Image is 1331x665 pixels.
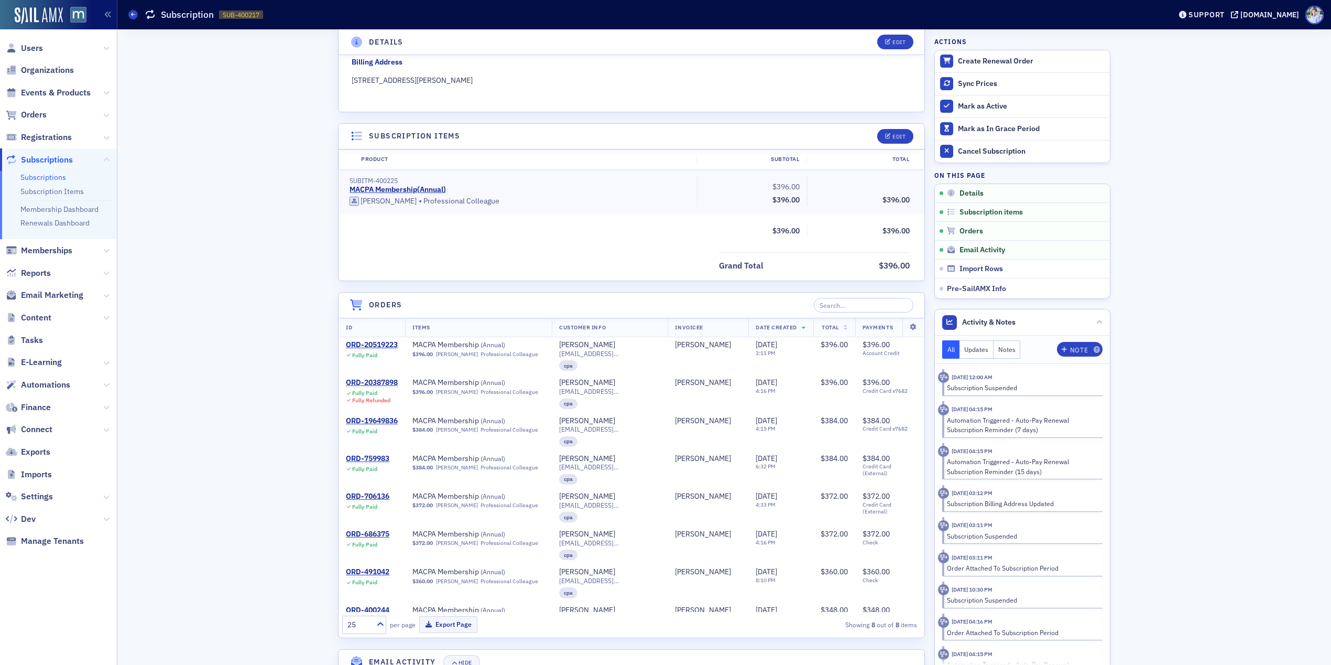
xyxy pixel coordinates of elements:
[412,606,544,615] span: MACPA Membership
[938,552,949,563] div: Activity
[346,530,389,539] a: ORD-686375
[21,335,43,346] span: Tasks
[938,617,949,628] div: Activity
[559,463,660,471] span: [EMAIL_ADDRESS][DOMAIN_NAME]
[756,340,777,349] span: [DATE]
[934,37,967,46] h4: Actions
[559,530,615,539] a: [PERSON_NAME]
[346,378,398,388] a: ORD-20387898
[1057,342,1103,357] button: Note
[756,378,777,387] span: [DATE]
[481,426,538,433] div: Professional Colleague
[21,87,91,99] span: Events & Products
[675,606,731,615] a: [PERSON_NAME]
[559,454,615,464] a: [PERSON_NAME]
[559,474,577,485] div: cpa
[958,79,1105,89] div: Sync Prices
[863,324,893,331] span: Payments
[6,335,43,346] a: Tasks
[559,567,615,577] a: [PERSON_NAME]
[675,340,731,350] div: [PERSON_NAME]
[756,425,776,432] time: 4:15 PM
[352,397,390,404] div: Fully Refunded
[821,491,848,501] span: $372.00
[947,499,1095,508] div: Subscription Billing Address Updated
[350,196,690,207] div: Professional Colleague
[1240,10,1299,19] div: [DOMAIN_NAME]
[675,378,741,388] span: Valentine Anyanwu
[959,340,994,359] button: Updates
[994,340,1021,359] button: Notes
[412,324,430,331] span: Items
[412,530,544,539] span: MACPA Membership
[675,492,741,501] span: Valentine Anyanwu
[412,416,544,426] a: MACPA Membership (Annual)
[436,578,478,585] a: [PERSON_NAME]
[814,298,914,313] input: Search…
[21,154,73,166] span: Subscriptions
[6,357,62,368] a: E-Learning
[696,155,806,164] div: Subtotal
[675,454,741,464] span: Valentine Anyanwu
[559,378,615,388] a: [PERSON_NAME]
[481,454,505,463] span: ( Annual )
[412,492,544,501] a: MACPA Membership (Annual)
[436,351,478,358] a: [PERSON_NAME]
[756,567,777,576] span: [DATE]
[21,357,62,368] span: E-Learning
[6,132,72,143] a: Registrations
[947,531,1095,541] div: Subscription Suspended
[481,416,505,425] span: ( Annual )
[959,227,983,236] span: Orders
[958,124,1105,134] div: Mark as In Grace Period
[559,550,577,560] div: cpa
[962,317,1016,328] span: Activity & Notes
[6,491,53,502] a: Settings
[63,7,86,25] a: View Homepage
[559,416,615,426] div: [PERSON_NAME]
[352,390,377,396] div: Fully Paid
[959,208,1023,217] span: Subscription items
[350,197,417,206] a: [PERSON_NAME]
[935,95,1110,117] button: Mark as Active
[863,350,917,357] span: Account Credit
[412,540,433,546] span: $372.00
[952,405,992,413] time: 6/24/2025 04:15 PM
[436,389,478,395] a: [PERSON_NAME]
[70,7,86,23] img: SailAMX
[559,425,660,433] span: [EMAIL_ADDRESS][DOMAIN_NAME]
[1305,6,1324,24] span: Profile
[6,267,51,279] a: Reports
[412,567,544,577] span: MACPA Membership
[412,492,544,501] span: MACPA Membership
[756,501,776,508] time: 4:33 PM
[675,378,731,388] a: [PERSON_NAME]
[935,140,1110,163] button: Cancel Subscription
[863,340,890,349] span: $396.00
[882,226,910,235] span: $396.00
[412,454,544,464] a: MACPA Membership (Annual)
[352,541,377,548] div: Fully Paid
[15,7,63,24] img: SailAMX
[559,324,606,331] span: Customer Info
[419,196,422,207] span: •
[952,618,992,625] time: 7/1/2024 04:16 PM
[863,539,917,546] span: Check
[675,492,731,501] a: [PERSON_NAME]
[675,454,731,464] a: [PERSON_NAME]
[20,187,84,196] a: Subscription Items
[952,447,992,455] time: 6/16/2025 04:15 PM
[6,535,84,547] a: Manage Tenants
[412,416,544,426] span: MACPA Membership
[863,378,890,387] span: $396.00
[346,454,389,464] div: ORD-759983
[6,424,52,435] a: Connect
[935,72,1110,95] button: Sync Prices
[806,155,917,164] div: Total
[346,340,398,350] a: ORD-20519223
[21,424,52,435] span: Connect
[346,606,389,615] div: ORD-400244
